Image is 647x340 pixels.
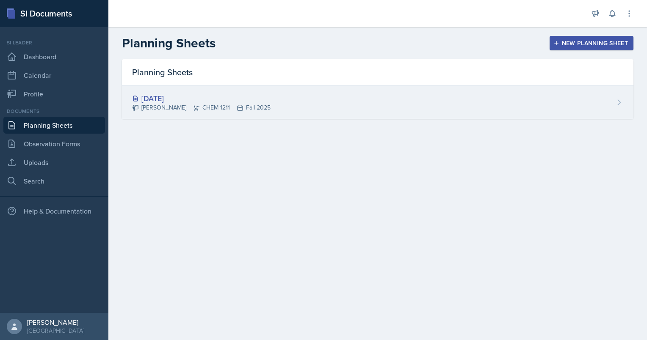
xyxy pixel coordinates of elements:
a: Uploads [3,154,105,171]
div: New Planning Sheet [555,40,628,47]
a: Dashboard [3,48,105,65]
div: [PERSON_NAME] [27,318,84,326]
div: Si leader [3,39,105,47]
h2: Planning Sheets [122,36,216,51]
a: Calendar [3,67,105,84]
div: Documents [3,107,105,115]
a: Observation Forms [3,135,105,152]
div: [DATE] [132,93,271,104]
a: Planning Sheets [3,117,105,134]
a: Search [3,173,105,189]
a: Profile [3,85,105,102]
div: Planning Sheets [122,59,633,86]
div: [GEOGRAPHIC_DATA] [27,326,84,335]
div: Help & Documentation [3,203,105,219]
button: New Planning Sheet [550,36,633,50]
div: [PERSON_NAME] CHEM 1211 Fall 2025 [132,103,271,112]
a: [DATE] [PERSON_NAME]CHEM 1211Fall 2025 [122,86,633,119]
